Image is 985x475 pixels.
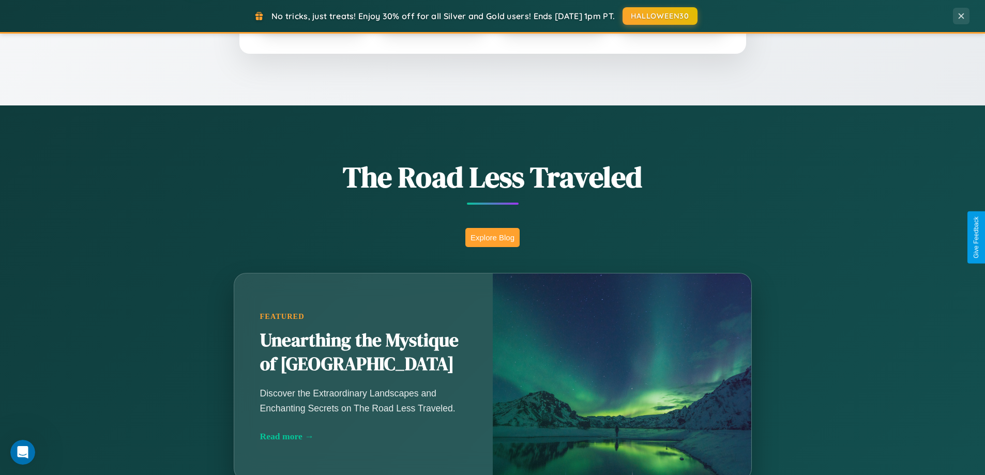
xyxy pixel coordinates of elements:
button: Explore Blog [465,228,520,247]
div: Featured [260,312,467,321]
iframe: Intercom live chat [10,440,35,465]
h2: Unearthing the Mystique of [GEOGRAPHIC_DATA] [260,329,467,376]
span: No tricks, just treats! Enjoy 30% off for all Silver and Gold users! Ends [DATE] 1pm PT. [271,11,615,21]
button: HALLOWEEN30 [623,7,698,25]
div: Read more → [260,431,467,442]
div: Give Feedback [973,217,980,258]
p: Discover the Extraordinary Landscapes and Enchanting Secrets on The Road Less Traveled. [260,386,467,415]
h1: The Road Less Traveled [183,157,803,197]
